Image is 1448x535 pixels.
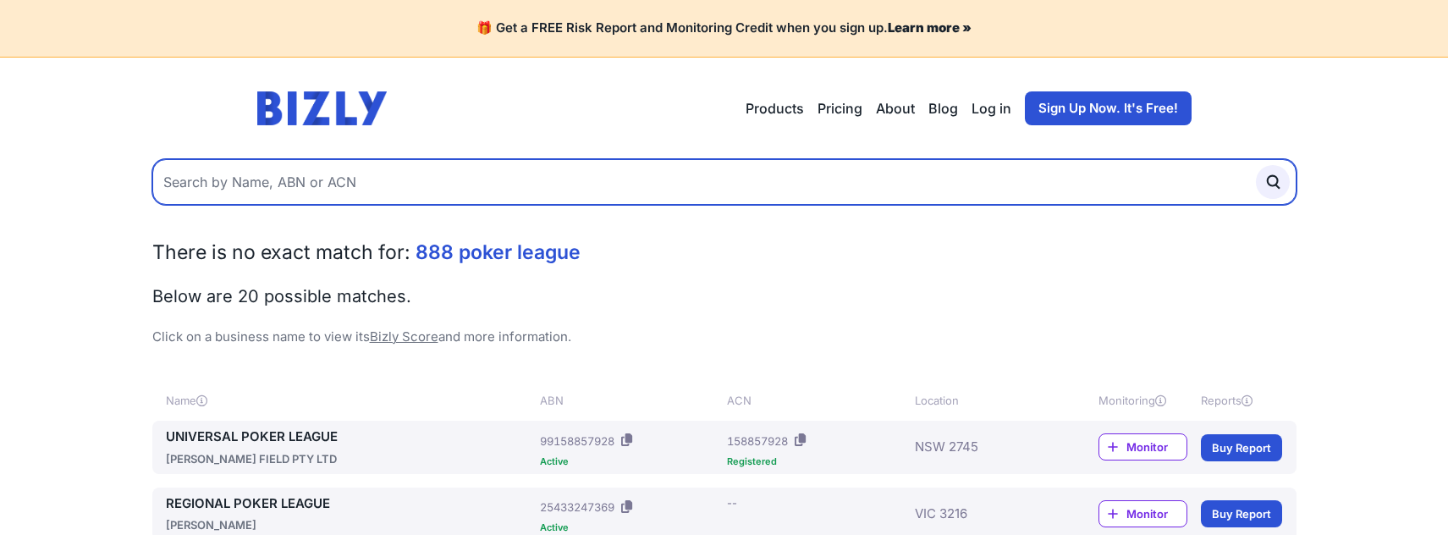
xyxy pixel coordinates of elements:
div: [PERSON_NAME] [166,516,534,533]
input: Search by Name, ABN or ACN [152,159,1297,205]
a: UNIVERSAL POKER LEAGUE [166,427,534,447]
a: Buy Report [1201,500,1282,527]
a: REGIONAL POKER LEAGUE [166,494,534,514]
a: Monitor [1098,500,1187,527]
div: Active [540,457,720,466]
div: 99158857928 [540,433,614,450]
a: Learn more » [888,19,972,36]
div: 158857928 [727,433,788,450]
a: Sign Up Now. It's Free! [1025,91,1192,125]
a: About [876,98,915,119]
div: NSW 2745 [915,427,1049,467]
span: There is no exact match for: [152,240,410,264]
div: VIC 3216 [915,494,1049,534]
h4: 🎁 Get a FREE Risk Report and Monitoring Credit when you sign up. [20,20,1428,36]
div: Reports [1201,392,1282,409]
p: Click on a business name to view its and more information. [152,328,1297,347]
div: 25433247369 [540,499,614,516]
span: Monitor [1126,438,1186,455]
div: ACN [727,392,907,409]
div: Active [540,523,720,532]
a: Pricing [818,98,862,119]
button: Products [746,98,804,119]
div: -- [727,494,737,511]
span: 888 poker league [416,240,581,264]
a: Monitor [1098,433,1187,461]
a: Blog [928,98,958,119]
a: Buy Report [1201,434,1282,461]
span: Below are 20 possible matches. [152,286,411,306]
a: Bizly Score [370,328,438,345]
div: ABN [540,392,720,409]
div: Name [166,392,534,409]
div: Location [915,392,1049,409]
span: Monitor [1126,505,1186,522]
div: [PERSON_NAME] FIELD PTY LTD [166,450,534,467]
a: Log in [972,98,1011,119]
div: Monitoring [1098,392,1187,409]
div: Registered [727,457,907,466]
